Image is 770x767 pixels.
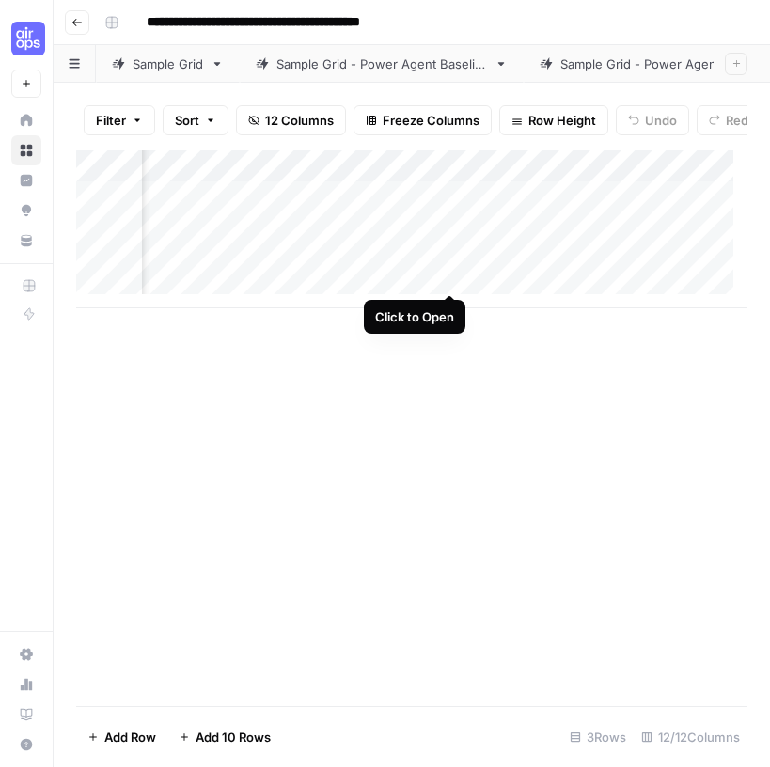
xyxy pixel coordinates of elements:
[383,111,479,130] span: Freeze Columns
[499,105,608,135] button: Row Height
[196,728,271,746] span: Add 10 Rows
[163,105,228,135] button: Sort
[175,111,199,130] span: Sort
[240,45,524,83] a: Sample Grid - Power Agent Baseline
[276,55,487,73] div: Sample Grid - Power Agent Baseline
[11,639,41,669] a: Settings
[96,111,126,130] span: Filter
[11,729,41,759] button: Help + Support
[167,722,282,752] button: Add 10 Rows
[562,722,634,752] div: 3 Rows
[697,105,768,135] button: Redo
[11,226,41,256] a: Your Data
[726,111,756,130] span: Redo
[11,669,41,699] a: Usage
[236,105,346,135] button: 12 Columns
[375,307,454,326] div: Click to Open
[104,728,156,746] span: Add Row
[528,111,596,130] span: Row Height
[265,111,334,130] span: 12 Columns
[133,55,203,73] div: Sample Grid
[354,105,492,135] button: Freeze Columns
[616,105,689,135] button: Undo
[11,135,41,165] a: Browse
[11,15,41,62] button: Workspace: September Cohort
[634,722,747,752] div: 12/12 Columns
[11,165,41,196] a: Insights
[96,45,240,83] a: Sample Grid
[11,196,41,226] a: Opportunities
[76,722,167,752] button: Add Row
[11,699,41,729] a: Learning Hub
[645,111,677,130] span: Undo
[84,105,155,135] button: Filter
[11,22,45,55] img: September Cohort Logo
[11,105,41,135] a: Home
